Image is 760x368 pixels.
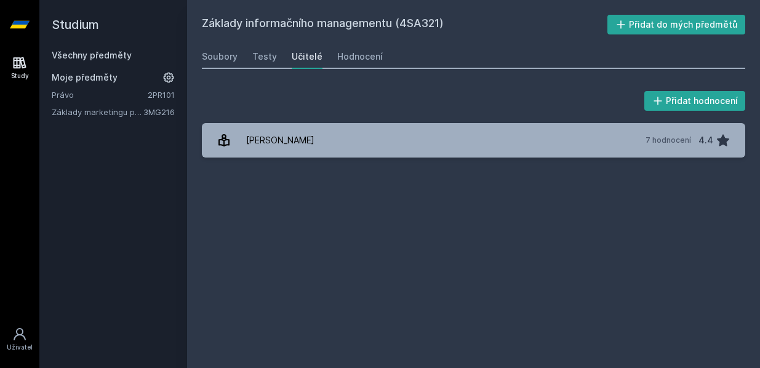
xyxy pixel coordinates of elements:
[698,128,713,153] div: 4.4
[202,50,238,63] div: Soubory
[246,128,314,153] div: [PERSON_NAME]
[2,321,37,358] a: Uživatel
[7,343,33,352] div: Uživatel
[292,50,322,63] div: Učitelé
[252,44,277,69] a: Testy
[644,91,746,111] button: Přidat hodnocení
[202,44,238,69] a: Soubory
[337,44,383,69] a: Hodnocení
[337,50,383,63] div: Hodnocení
[646,135,691,145] div: 7 hodnocení
[52,106,143,118] a: Základy marketingu pro informatiky a statistiky
[202,15,607,34] h2: Základy informačního managementu (4SA321)
[607,15,746,34] button: Přidat do mých předmětů
[252,50,277,63] div: Testy
[11,71,29,81] div: Study
[52,89,148,101] a: Právo
[202,123,745,158] a: [PERSON_NAME] 7 hodnocení 4.4
[148,90,175,100] a: 2PR101
[292,44,322,69] a: Učitelé
[52,71,118,84] span: Moje předměty
[143,107,175,117] a: 3MG216
[2,49,37,87] a: Study
[52,50,132,60] a: Všechny předměty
